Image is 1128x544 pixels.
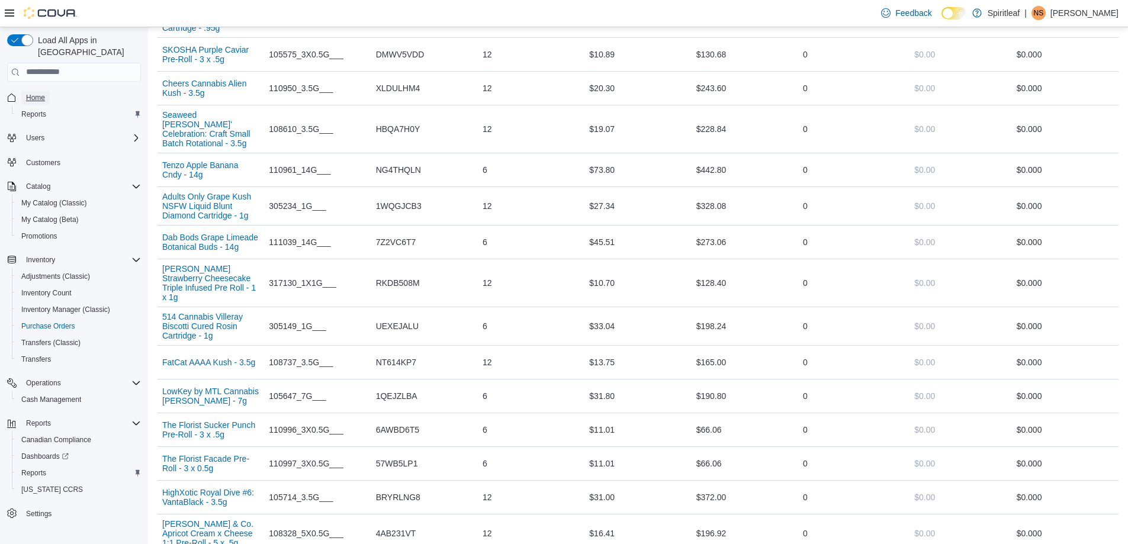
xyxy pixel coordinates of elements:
button: The Florist Facade Pre-Roll - 3 x 0.5g [162,454,259,473]
span: 108610_3.5G___ [269,122,333,136]
span: Home [26,93,45,102]
span: Settings [21,506,141,521]
div: 0 [798,117,905,141]
span: Canadian Compliance [17,433,141,447]
button: SKOSHA Purple Caviar Pre-Roll - 3 x .5g [162,45,259,64]
button: Transfers [12,351,146,368]
span: Transfers [21,355,51,364]
div: 0 [798,43,905,66]
span: Inventory Manager (Classic) [21,305,110,314]
span: [US_STATE] CCRS [21,485,83,494]
a: Promotions [17,229,62,243]
span: Home [21,90,141,105]
div: $130.68 [692,43,798,66]
div: $0.00 0 [1017,423,1114,437]
span: 1WQGJCB3 [376,199,422,213]
div: $31.80 [584,384,691,408]
span: NT614KP7 [376,355,416,369]
span: Reports [17,107,141,121]
div: 12 [478,194,584,218]
span: Washington CCRS [17,482,141,497]
span: Canadian Compliance [21,435,91,445]
span: NG4THQLN [376,163,421,177]
span: My Catalog (Classic) [17,196,141,210]
a: Transfers (Classic) [17,336,85,350]
div: $10.70 [584,271,691,295]
span: 6AWBD6T5 [376,423,419,437]
div: $243.60 [692,76,798,100]
span: $0.00 [914,123,935,135]
button: $0.00 [910,314,940,338]
span: $0.00 [914,491,935,503]
button: Operations [2,375,146,391]
div: 12 [478,350,584,374]
div: $27.34 [584,194,691,218]
span: Inventory [21,253,141,267]
div: $198.24 [692,314,798,338]
button: Cheers Cannabis Alien Kush - 3.5g [162,79,259,98]
button: Users [21,131,49,145]
span: Cash Management [21,395,81,404]
button: Seaweed [PERSON_NAME]' Celebration: Craft Small Batch Rotational - 3.5g [162,110,259,148]
button: Adjustments (Classic) [12,268,146,285]
div: 6 [478,314,584,338]
a: My Catalog (Beta) [17,213,83,227]
div: 0 [798,384,905,408]
button: Canadian Compliance [12,432,146,448]
button: $0.00 [910,230,940,254]
p: | [1024,6,1027,20]
button: Operations [21,376,66,390]
div: $31.00 [584,485,691,509]
div: 6 [478,384,584,408]
span: 4AB231VT [376,526,416,540]
button: Home [2,89,146,106]
span: Inventory [26,255,55,265]
div: $0.00 0 [1017,355,1114,369]
a: Dashboards [12,448,146,465]
div: $0.00 0 [1017,456,1114,471]
a: [US_STATE] CCRS [17,482,88,497]
span: 305234_1G___ [269,199,326,213]
span: Purchase Orders [17,319,141,333]
div: 6 [478,158,584,182]
div: $45.51 [584,230,691,254]
a: Reports [17,107,51,121]
button: 514 Cannabis Villeray Biscotti Cured Rosin Cartridge - 1g [162,312,259,340]
a: Cash Management [17,392,86,407]
span: My Catalog (Classic) [21,198,87,208]
button: $0.00 [910,117,940,141]
span: 57WB5LP1 [376,456,418,471]
a: Adjustments (Classic) [17,269,95,284]
span: 1QEJZLBA [376,389,417,403]
button: Cash Management [12,391,146,408]
div: $372.00 [692,485,798,509]
div: 0 [798,76,905,100]
div: $0.00 0 [1017,276,1114,290]
div: $66.06 [692,418,798,442]
span: $0.00 [914,236,935,248]
span: Reports [26,419,51,428]
button: HighXotic Royal Dive #6: VantaBlack - 3.5g [162,488,259,507]
span: $0.00 [914,49,935,60]
div: $190.80 [692,384,798,408]
a: Reports [17,466,51,480]
span: Inventory Manager (Classic) [17,302,141,317]
div: $0.00 0 [1017,389,1114,403]
div: $11.01 [584,418,691,442]
button: [US_STATE] CCRS [12,481,146,498]
button: $0.00 [910,485,940,509]
span: Promotions [21,231,57,241]
span: Purchase Orders [21,321,75,331]
a: Customers [21,156,65,170]
button: $0.00 [910,418,940,442]
button: $0.00 [910,43,940,66]
span: 108737_3.5G___ [269,355,333,369]
div: $0.00 0 [1017,235,1114,249]
span: Adjustments (Classic) [21,272,90,281]
span: Inventory Count [21,288,72,298]
button: Catalog [2,178,146,195]
a: Dashboards [17,449,73,463]
button: Users [2,130,146,146]
button: Inventory Manager (Classic) [12,301,146,318]
p: Spiritleaf [988,6,1020,20]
